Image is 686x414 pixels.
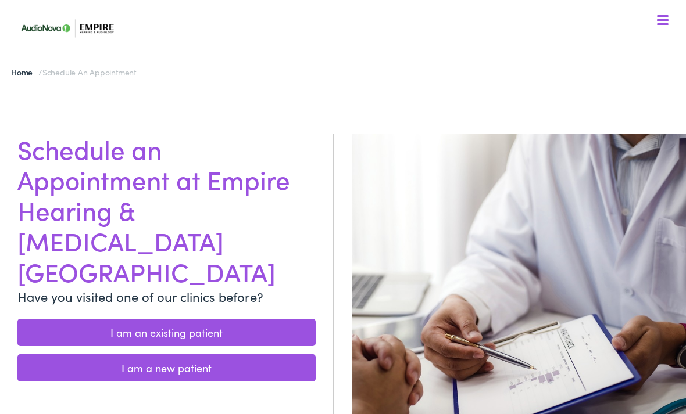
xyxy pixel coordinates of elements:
p: Have you visited one of our clinics before? [17,287,316,306]
h1: Schedule an Appointment at Empire Hearing & [MEDICAL_DATA] [GEOGRAPHIC_DATA] [17,134,316,287]
span: Schedule an Appointment [42,66,136,78]
a: I am a new patient [17,354,316,381]
a: What We Offer [23,46,673,82]
a: I am an existing patient [17,319,316,346]
span: / [11,66,136,78]
a: Home [11,66,38,78]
